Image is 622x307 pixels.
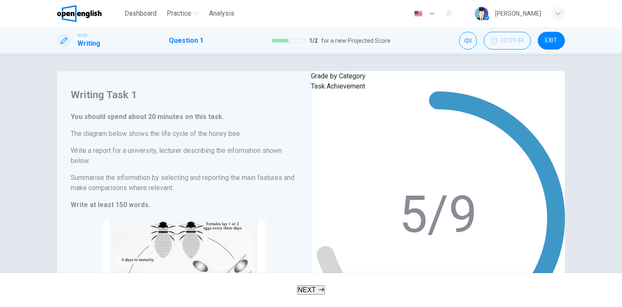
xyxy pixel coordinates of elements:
[311,71,565,81] p: Grade by Category
[206,6,238,21] button: Analysis
[501,37,524,44] span: 00:09:44
[77,33,87,39] span: IELTS
[124,8,157,19] span: Dashboard
[71,201,150,209] strong: Write at least 150 words.
[545,37,557,44] span: EXIT
[57,5,121,22] a: OpenEnglish logo
[209,8,234,19] span: Analysis
[121,6,160,21] button: Dashboard
[309,36,318,46] span: 1 / 2
[71,173,297,193] h6: Summarise the information by selecting and reporting the main features and make comparisons where...
[169,36,204,46] h1: Question 1
[298,286,316,293] span: NEXT
[71,88,297,102] h4: Writing Task 1
[311,82,365,90] span: Task Achievement
[297,285,325,295] button: NEXT
[459,32,477,50] div: Mute
[475,7,488,20] img: Profile picture
[71,129,297,139] h6: The diagram below shows the life cycle of the honey bee.
[163,6,202,21] button: Practice
[167,8,191,19] span: Practice
[321,36,391,46] span: for a new Projected Score
[399,185,477,244] text: 5/9
[71,112,297,122] h6: You should spend about 20 minutes on this task.
[413,11,424,17] img: en
[484,32,531,50] div: Hide
[71,146,297,166] h6: Write a report for a university, lecturer describing the information shown below.
[57,5,102,22] img: OpenEnglish logo
[495,8,541,19] div: [PERSON_NAME]
[77,39,100,49] h1: Writing
[538,32,565,50] button: EXIT
[484,32,531,50] button: 00:09:44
